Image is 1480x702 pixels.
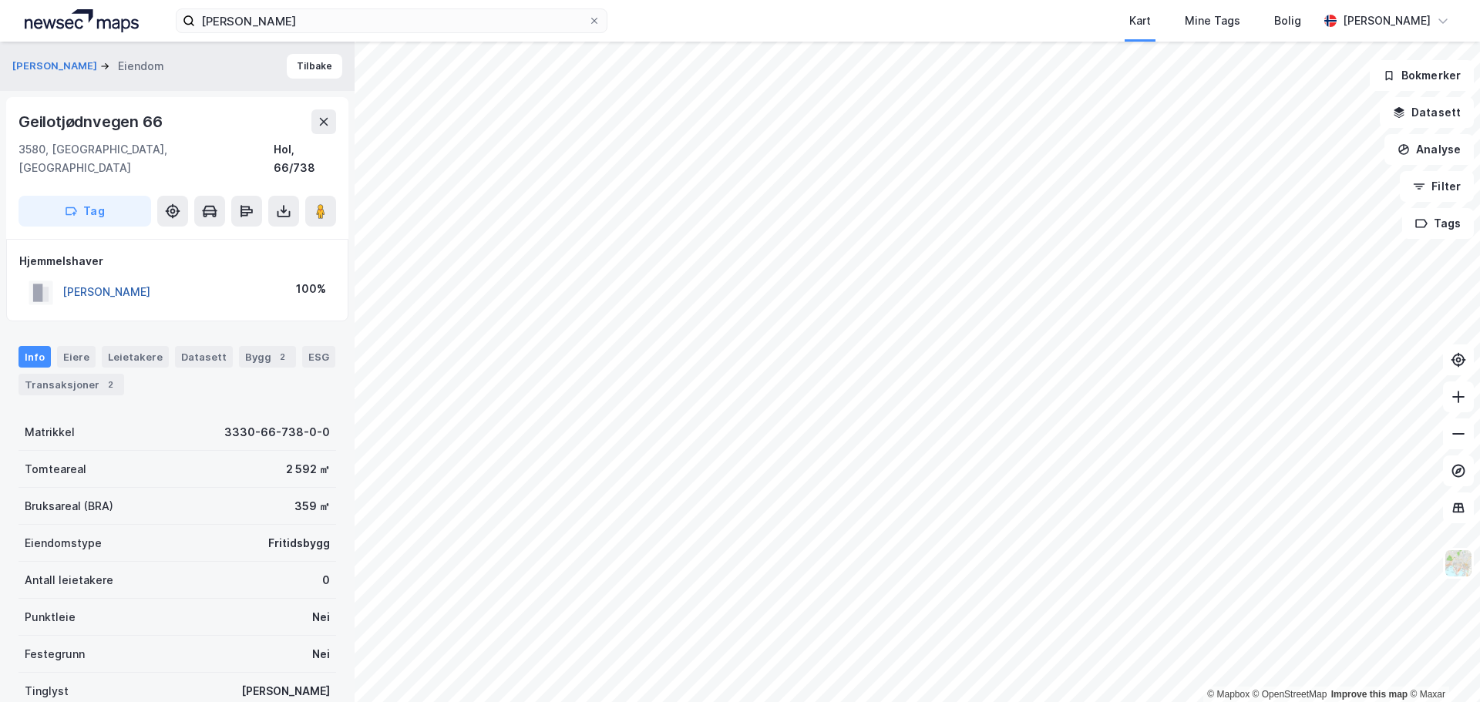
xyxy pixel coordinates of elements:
[1185,12,1240,30] div: Mine Tags
[1400,171,1474,202] button: Filter
[239,346,296,368] div: Bygg
[18,346,51,368] div: Info
[322,571,330,589] div: 0
[1207,689,1250,700] a: Mapbox
[18,140,274,177] div: 3580, [GEOGRAPHIC_DATA], [GEOGRAPHIC_DATA]
[175,346,233,368] div: Datasett
[241,682,330,700] div: [PERSON_NAME]
[1380,97,1474,128] button: Datasett
[57,346,96,368] div: Eiere
[312,645,330,663] div: Nei
[1403,628,1480,702] iframe: Chat Widget
[294,497,330,516] div: 359 ㎡
[312,608,330,626] div: Nei
[25,571,113,589] div: Antall leietakere
[18,109,165,134] div: Geilotjødnvegen 66
[296,280,326,298] div: 100%
[25,460,86,479] div: Tomteareal
[25,645,85,663] div: Festegrunn
[1129,12,1151,30] div: Kart
[18,196,151,227] button: Tag
[25,9,139,32] img: logo.a4113a55bc3d86da70a041830d287a7e.svg
[1331,689,1408,700] a: Improve this map
[1444,549,1473,578] img: Z
[25,534,102,553] div: Eiendomstype
[286,460,330,479] div: 2 592 ㎡
[25,423,75,442] div: Matrikkel
[195,9,588,32] input: Søk på adresse, matrikkel, gårdeiere, leietakere eller personer
[1370,60,1474,91] button: Bokmerker
[25,608,76,626] div: Punktleie
[268,534,330,553] div: Fritidsbygg
[1253,689,1327,700] a: OpenStreetMap
[1343,12,1431,30] div: [PERSON_NAME]
[103,377,118,392] div: 2
[1402,208,1474,239] button: Tags
[302,346,335,368] div: ESG
[274,349,290,364] div: 2
[19,252,335,270] div: Hjemmelshaver
[18,374,124,395] div: Transaksjoner
[1384,134,1474,165] button: Analyse
[224,423,330,442] div: 3330-66-738-0-0
[118,57,164,76] div: Eiendom
[287,54,342,79] button: Tilbake
[25,497,113,516] div: Bruksareal (BRA)
[102,346,169,368] div: Leietakere
[1274,12,1301,30] div: Bolig
[25,682,69,700] div: Tinglyst
[12,59,100,74] button: [PERSON_NAME]
[274,140,336,177] div: Hol, 66/738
